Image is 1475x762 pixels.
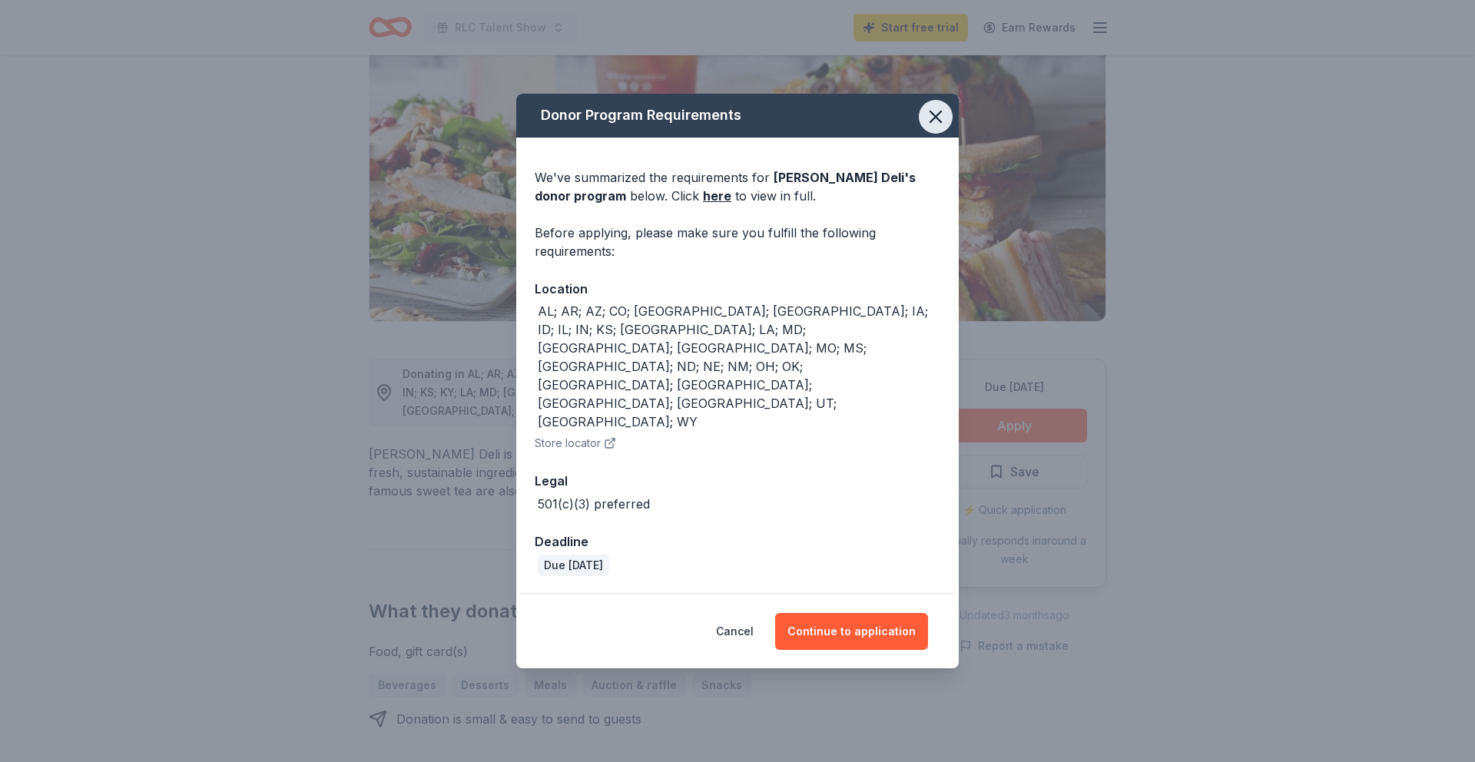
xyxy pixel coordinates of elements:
button: Continue to application [775,613,928,650]
div: Legal [535,471,940,491]
div: Before applying, please make sure you fulfill the following requirements: [535,224,940,260]
div: Donor Program Requirements [516,94,959,137]
a: here [703,187,731,205]
div: Deadline [535,532,940,552]
button: Cancel [716,613,754,650]
div: AL; AR; AZ; CO; [GEOGRAPHIC_DATA]; [GEOGRAPHIC_DATA]; IA; ID; IL; IN; KS; [GEOGRAPHIC_DATA]; LA; ... [538,302,940,431]
div: 501(c)(3) preferred [538,495,650,513]
div: Due [DATE] [538,555,609,576]
div: Location [535,279,940,299]
div: We've summarized the requirements for below. Click to view in full. [535,168,940,205]
button: Store locator [535,434,616,452]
